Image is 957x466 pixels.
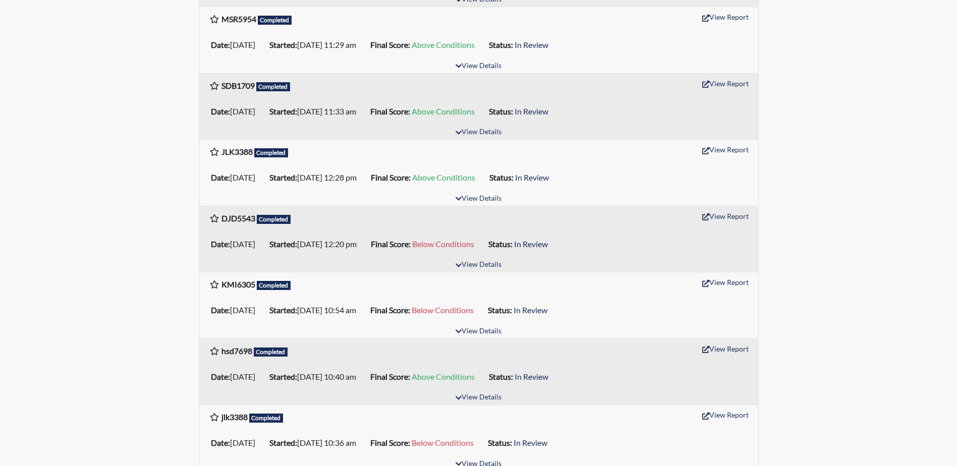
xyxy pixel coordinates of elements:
[257,215,291,224] span: Completed
[207,37,265,53] li: [DATE]
[514,239,548,249] span: In Review
[249,414,284,423] span: Completed
[698,142,753,157] button: View Report
[221,412,248,422] b: jlk3388
[451,391,506,404] button: View Details
[256,82,291,91] span: Completed
[698,9,753,25] button: View Report
[412,172,475,182] span: Above Conditions
[489,106,513,116] b: Status:
[207,236,265,252] li: [DATE]
[269,305,297,315] b: Started:
[370,106,410,116] b: Final Score:
[221,346,252,356] b: hsd7698
[412,305,474,315] span: Below Conditions
[515,172,549,182] span: In Review
[211,239,230,249] b: Date:
[412,372,475,381] span: Above Conditions
[698,341,753,357] button: View Report
[269,40,297,49] b: Started:
[515,106,548,116] span: In Review
[489,172,514,182] b: Status:
[211,106,230,116] b: Date:
[515,40,548,49] span: In Review
[489,40,513,49] b: Status:
[269,372,297,381] b: Started:
[698,76,753,91] button: View Report
[211,438,230,447] b: Date:
[221,81,255,90] b: SDB1709
[211,40,230,49] b: Date:
[515,372,548,381] span: In Review
[698,274,753,290] button: View Report
[269,438,297,447] b: Started:
[269,172,297,182] b: Started:
[412,239,474,249] span: Below Conditions
[412,438,474,447] span: Below Conditions
[698,407,753,423] button: View Report
[211,305,230,315] b: Date:
[211,172,230,182] b: Date:
[489,372,513,381] b: Status:
[451,60,506,73] button: View Details
[221,213,255,223] b: DJD5543
[514,305,547,315] span: In Review
[221,279,255,289] b: KMI6305
[221,14,256,24] b: MSR5954
[207,302,265,318] li: [DATE]
[265,435,366,451] li: [DATE] 10:36 am
[265,302,366,318] li: [DATE] 10:54 am
[698,208,753,224] button: View Report
[269,106,297,116] b: Started:
[370,372,410,381] b: Final Score:
[371,239,411,249] b: Final Score:
[207,103,265,120] li: [DATE]
[257,281,291,290] span: Completed
[514,438,547,447] span: In Review
[451,192,506,206] button: View Details
[488,305,512,315] b: Status:
[370,438,410,447] b: Final Score:
[370,40,410,49] b: Final Score:
[412,106,475,116] span: Above Conditions
[269,239,297,249] b: Started:
[488,239,513,249] b: Status:
[265,103,366,120] li: [DATE] 11:33 am
[207,169,265,186] li: [DATE]
[451,325,506,338] button: View Details
[265,37,366,53] li: [DATE] 11:29 am
[451,258,506,272] button: View Details
[207,369,265,385] li: [DATE]
[221,147,253,156] b: JLK3388
[254,148,289,157] span: Completed
[265,369,366,385] li: [DATE] 10:40 am
[265,236,367,252] li: [DATE] 12:20 pm
[254,347,288,357] span: Completed
[265,169,367,186] li: [DATE] 12:28 pm
[451,126,506,139] button: View Details
[488,438,512,447] b: Status:
[207,435,265,451] li: [DATE]
[211,372,230,381] b: Date:
[412,40,475,49] span: Above Conditions
[370,305,410,315] b: Final Score:
[371,172,411,182] b: Final Score:
[258,16,292,25] span: Completed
